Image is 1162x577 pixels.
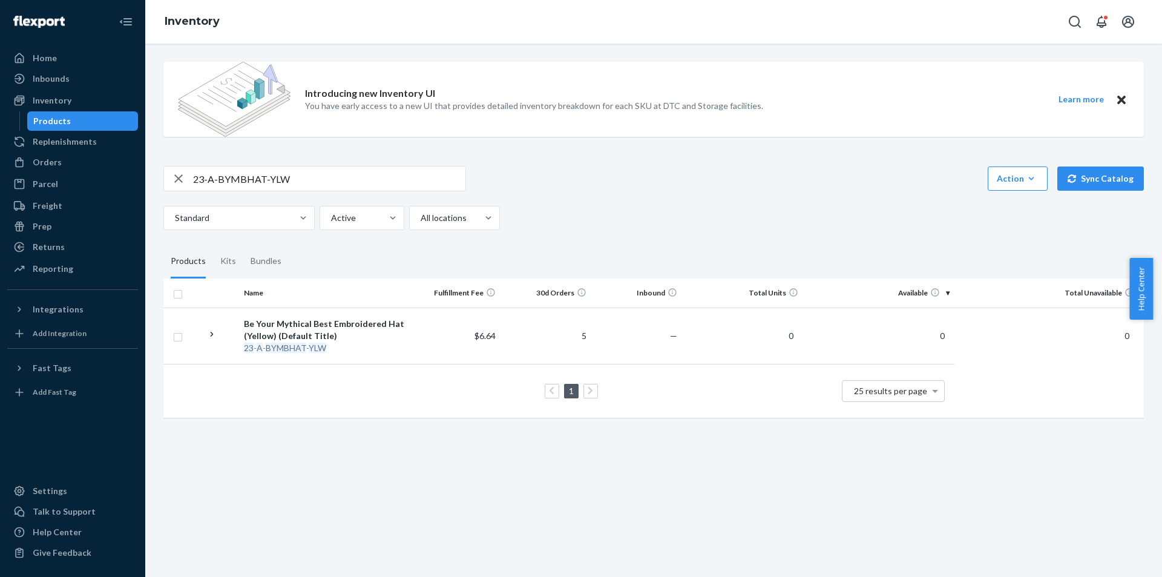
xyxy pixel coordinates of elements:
[7,481,138,501] a: Settings
[7,383,138,402] a: Add Fast Tag
[682,279,803,308] th: Total Units
[171,245,206,279] div: Products
[7,132,138,151] a: Replenishments
[935,331,950,341] span: 0
[7,259,138,279] a: Reporting
[305,100,763,112] p: You have early access to a new UI that provides detailed inventory breakdown for each SKU at DTC ...
[954,279,1144,308] th: Total Unavailable
[257,343,263,353] em: A
[7,196,138,216] a: Freight
[33,328,87,338] div: Add Integration
[7,543,138,562] button: Give Feedback
[305,87,435,101] p: Introducing new Inventory UI
[244,318,404,342] div: Be Your Mythical Best Embroidered Hat (Yellow) (Default Title)
[784,331,798,341] span: 0
[33,220,51,232] div: Prep
[33,178,58,190] div: Parcel
[7,523,138,542] a: Help Center
[244,343,254,353] em: 23
[410,279,501,308] th: Fulfillment Fee
[988,167,1048,191] button: Action
[309,343,326,353] em: YLW
[244,342,404,354] div: - - -
[7,358,138,378] button: Fast Tags
[33,241,65,253] div: Returns
[155,4,229,39] ol: breadcrumbs
[1129,258,1153,320] button: Help Center
[854,386,927,396] span: 25 results per page
[7,300,138,319] button: Integrations
[1116,10,1140,34] button: Open account menu
[1089,10,1114,34] button: Open notifications
[239,279,409,308] th: Name
[33,200,62,212] div: Freight
[330,212,331,224] input: Active
[27,111,139,131] a: Products
[33,94,71,107] div: Inventory
[174,212,175,224] input: Standard
[114,10,138,34] button: Close Navigation
[13,16,65,28] img: Flexport logo
[33,52,57,64] div: Home
[1057,167,1144,191] button: Sync Catalog
[501,308,591,364] td: 5
[33,526,82,538] div: Help Center
[33,136,97,148] div: Replenishments
[220,245,236,279] div: Kits
[1051,92,1111,107] button: Learn more
[7,174,138,194] a: Parcel
[419,212,421,224] input: All locations
[7,153,138,172] a: Orders
[7,69,138,88] a: Inbounds
[997,173,1039,185] div: Action
[1120,331,1134,341] span: 0
[33,115,71,127] div: Products
[33,506,96,518] div: Talk to Support
[33,485,67,497] div: Settings
[1063,10,1087,34] button: Open Search Box
[193,167,465,191] input: Search inventory by name or sku
[7,324,138,343] a: Add Integration
[591,279,682,308] th: Inbound
[474,331,496,341] span: $6.64
[803,279,954,308] th: Available
[165,15,220,28] a: Inventory
[178,62,290,137] img: new-reports-banner-icon.82668bd98b6a51aee86340f2a7b77ae3.png
[670,331,677,341] span: —
[7,502,138,521] button: Talk to Support
[33,387,76,397] div: Add Fast Tag
[33,547,91,559] div: Give Feedback
[33,362,71,374] div: Fast Tags
[1085,541,1150,571] iframe: Opens a widget where you can chat to one of our agents
[7,237,138,257] a: Returns
[266,343,306,353] em: BYMBHAT
[1114,92,1129,107] button: Close
[566,386,576,396] a: Page 1 is your current page
[7,91,138,110] a: Inventory
[33,303,84,315] div: Integrations
[501,279,591,308] th: 30d Orders
[7,48,138,68] a: Home
[33,263,73,275] div: Reporting
[251,245,281,279] div: Bundles
[33,73,70,85] div: Inbounds
[33,156,62,168] div: Orders
[7,217,138,236] a: Prep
